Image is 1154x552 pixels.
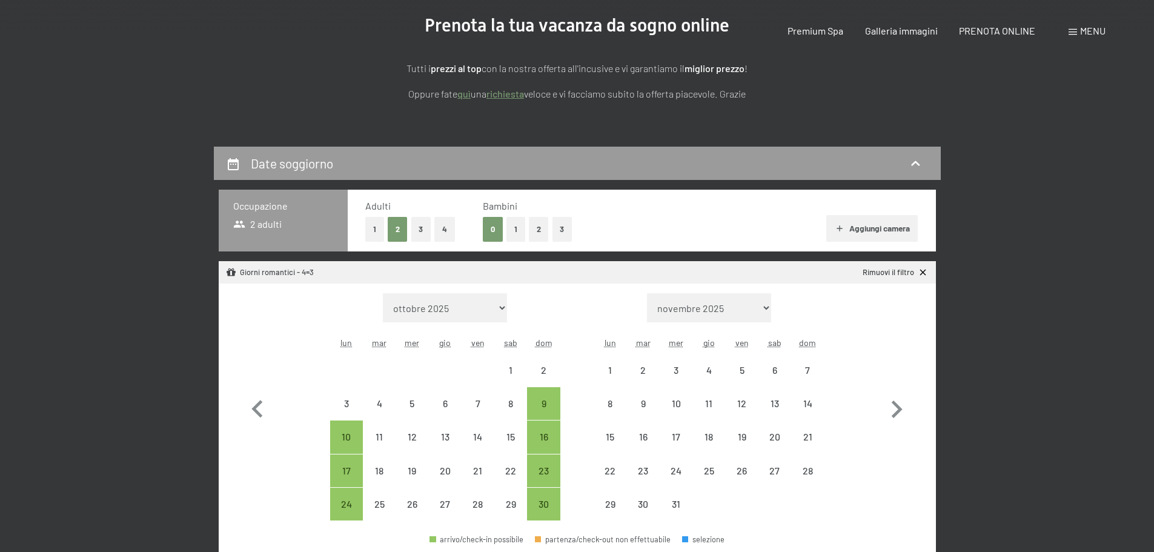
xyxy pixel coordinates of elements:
[959,25,1035,36] a: PRENOTA ONLINE
[340,338,352,348] abbr: lunedì
[792,432,823,462] div: 21
[527,421,560,453] div: arrivo/check-in possibile
[660,488,692,520] div: Wed Dec 31 2025
[792,365,823,396] div: 7
[471,338,485,348] abbr: venerdì
[494,387,527,420] div: arrivo/check-in non effettuabile
[527,488,560,520] div: arrivo/check-in possibile
[692,354,725,387] div: arrivo/check-in non effettuabile
[758,387,791,420] div: Sat Dec 13 2025
[725,421,758,453] div: arrivo/check-in non effettuabile
[758,454,791,487] div: arrivo/check-in non effettuabile
[330,421,363,453] div: arrivo/check-in possibile
[791,354,824,387] div: Sun Dec 07 2025
[791,387,824,420] div: arrivo/check-in non effettuabile
[527,387,560,420] div: Sun Nov 09 2025
[661,499,691,530] div: 31
[364,466,394,496] div: 18
[462,421,494,453] div: Fri Nov 14 2025
[330,387,363,420] div: Mon Nov 03 2025
[694,399,724,429] div: 11
[528,365,559,396] div: 2
[692,387,725,420] div: Thu Dec 11 2025
[429,454,462,487] div: Thu Nov 20 2025
[865,25,938,36] span: Galleria immagini
[788,25,843,36] a: Premium Spa
[726,432,757,462] div: 19
[791,387,824,420] div: Sun Dec 14 2025
[429,454,462,487] div: arrivo/check-in non effettuabile
[791,454,824,487] div: Sun Dec 28 2025
[725,421,758,453] div: Fri Dec 19 2025
[486,88,524,99] a: richiesta
[594,387,626,420] div: Mon Dec 08 2025
[494,488,527,520] div: Sat Nov 29 2025
[627,354,660,387] div: Tue Dec 02 2025
[463,466,493,496] div: 21
[330,387,363,420] div: arrivo/check-in non effettuabile
[594,454,626,487] div: Mon Dec 22 2025
[496,499,526,530] div: 29
[494,354,527,387] div: Sat Nov 01 2025
[527,454,560,487] div: Sun Nov 23 2025
[429,421,462,453] div: Thu Nov 13 2025
[396,454,428,487] div: arrivo/check-in non effettuabile
[331,399,362,429] div: 3
[595,466,625,496] div: 22
[363,421,396,453] div: arrivo/check-in non effettuabile
[330,488,363,520] div: Mon Nov 24 2025
[529,217,549,242] button: 2
[692,421,725,453] div: arrivo/check-in non effettuabile
[431,62,482,74] strong: prezzi al top
[528,499,559,530] div: 30
[527,488,560,520] div: Sun Nov 30 2025
[457,88,471,99] a: quì
[363,387,396,420] div: Tue Nov 04 2025
[661,365,691,396] div: 3
[363,488,396,520] div: arrivo/check-in non effettuabile
[528,466,559,496] div: 23
[364,399,394,429] div: 4
[274,61,880,76] p: Tutti i con la nostra offerta all'incusive e vi garantiamo il !
[506,217,525,242] button: 1
[661,466,691,496] div: 24
[627,454,660,487] div: arrivo/check-in non effettuabile
[494,421,527,453] div: arrivo/check-in non effettuabile
[363,454,396,487] div: arrivo/check-in non effettuabile
[496,432,526,462] div: 15
[494,454,527,487] div: Sat Nov 22 2025
[536,338,552,348] abbr: domenica
[694,365,724,396] div: 4
[725,387,758,420] div: Fri Dec 12 2025
[660,488,692,520] div: arrivo/check-in non effettuabile
[462,454,494,487] div: Fri Nov 21 2025
[879,293,914,521] button: Mese successivo
[694,466,724,496] div: 25
[692,454,725,487] div: Thu Dec 25 2025
[496,365,526,396] div: 1
[527,387,560,420] div: arrivo/check-in possibile
[396,421,428,453] div: Wed Nov 12 2025
[594,488,626,520] div: Mon Dec 29 2025
[429,488,462,520] div: Thu Nov 27 2025
[799,338,816,348] abbr: domenica
[372,338,386,348] abbr: martedì
[397,399,427,429] div: 5
[660,421,692,453] div: Wed Dec 17 2025
[725,454,758,487] div: Fri Dec 26 2025
[363,454,396,487] div: Tue Nov 18 2025
[226,267,236,278] svg: Pacchetto/offerta
[595,399,625,429] div: 8
[240,293,275,521] button: Mese precedente
[494,488,527,520] div: arrivo/check-in non effettuabile
[439,338,451,348] abbr: giovedì
[826,215,918,242] button: Aggiungi camera
[628,399,658,429] div: 9
[628,499,658,530] div: 30
[660,454,692,487] div: Wed Dec 24 2025
[692,387,725,420] div: arrivo/check-in non effettuabile
[692,421,725,453] div: Thu Dec 18 2025
[594,454,626,487] div: arrivo/check-in non effettuabile
[791,421,824,453] div: arrivo/check-in non effettuabile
